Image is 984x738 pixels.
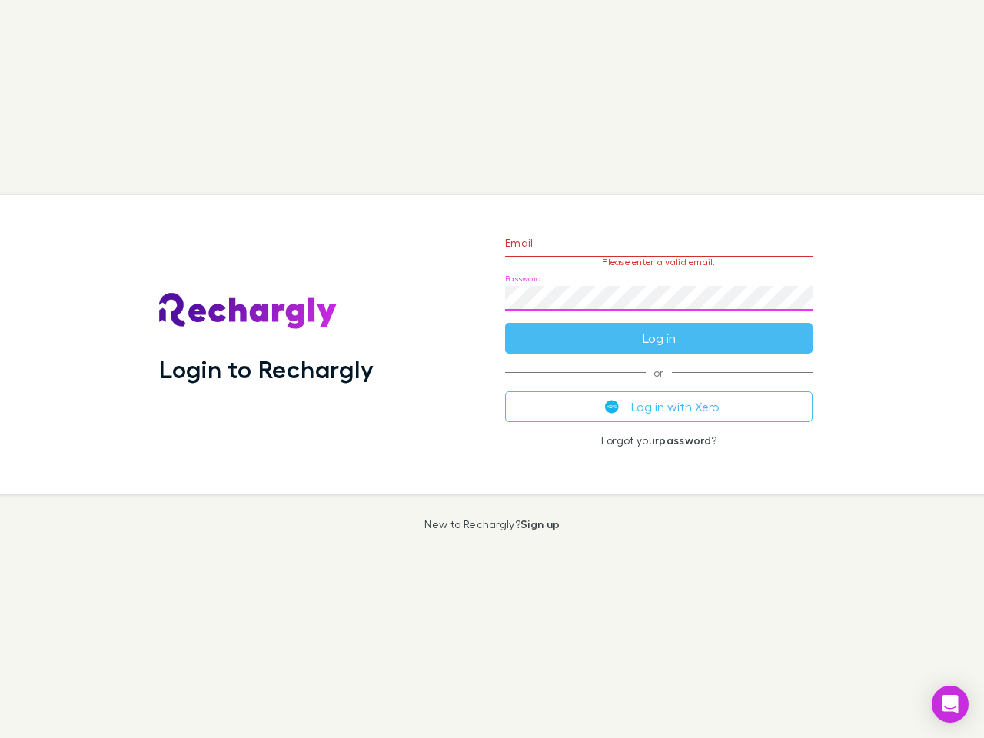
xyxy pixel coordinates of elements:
[505,434,813,447] p: Forgot your ?
[505,273,541,284] label: Password
[159,354,374,384] h1: Login to Rechargly
[932,686,969,723] div: Open Intercom Messenger
[505,257,813,268] p: Please enter a valid email.
[505,391,813,422] button: Log in with Xero
[520,517,560,530] a: Sign up
[505,372,813,373] span: or
[159,293,337,330] img: Rechargly's Logo
[505,323,813,354] button: Log in
[659,434,711,447] a: password
[424,518,560,530] p: New to Rechargly?
[605,400,619,414] img: Xero's logo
